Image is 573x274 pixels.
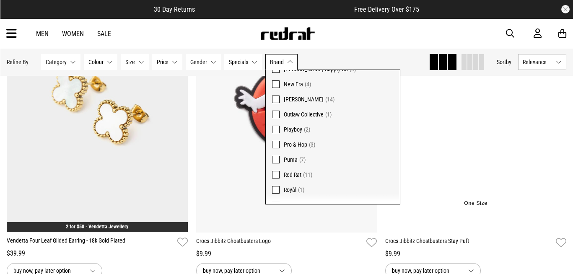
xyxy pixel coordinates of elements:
div: Brand [265,70,400,204]
span: (11) [303,171,312,178]
a: Crocs Jibbitz Ghostbusters Logo [196,237,363,249]
div: $9.99 [196,249,377,259]
span: Stance [284,202,300,208]
span: (1) [325,111,332,118]
span: Free Delivery Over $175 [354,5,419,13]
a: Vendetta Four Leaf Gilded Earring - 18k Gold Plated [7,236,174,248]
span: Pro & Hop [284,141,307,148]
span: Size [125,59,135,65]
button: Specials [224,54,262,70]
span: by [506,59,511,65]
span: Red Rat [284,171,301,178]
span: 30 Day Returns [154,5,195,13]
button: One Size [458,196,494,211]
button: Colour [84,54,117,70]
span: Royàl [284,186,296,193]
span: (4) [350,66,356,72]
img: Redrat logo [260,27,315,40]
button: Gender [186,54,221,70]
span: Gender [190,59,207,65]
span: (1) [298,186,304,193]
span: (25) [301,202,311,208]
span: (14) [325,96,334,103]
span: (7) [299,156,306,163]
a: 2 for $50 - Vendetta Jewellery [66,224,128,230]
span: Puma [284,156,298,163]
a: Women [62,30,84,38]
span: (2) [304,126,310,133]
span: Colour [88,59,104,65]
div: $39.99 [7,248,188,258]
span: Outlaw Collective [284,111,324,118]
span: Brand [270,59,284,65]
span: Playboy [284,126,302,133]
button: Brand [265,54,298,70]
iframe: Customer reviews powered by Trustpilot [212,5,337,13]
span: Price [157,59,169,65]
span: (4) [305,81,311,88]
a: Crocs Jibbitz Ghostbusters Stay Puft [385,237,552,249]
div: $9.99 [385,249,566,259]
p: Refine By [7,59,29,65]
button: Price [152,54,182,70]
a: Sale [97,30,111,38]
span: (3) [309,141,315,148]
button: Category [41,54,80,70]
span: Category [46,59,67,65]
span: Relevance [523,59,552,65]
button: Relevance [518,54,566,70]
span: Specials [229,59,248,65]
button: Sortby [497,57,511,67]
span: New Era [284,81,303,88]
a: Men [36,30,49,38]
button: Size [121,54,149,70]
span: [PERSON_NAME] Supply Co [284,66,348,72]
span: [PERSON_NAME] [284,96,324,103]
button: Open LiveChat chat widget [7,3,32,28]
